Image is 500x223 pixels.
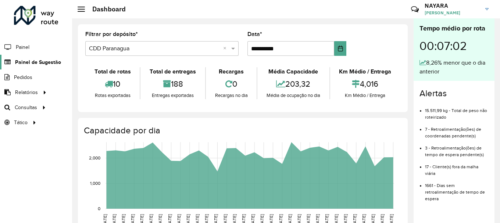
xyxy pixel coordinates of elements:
div: 203,32 [259,76,327,92]
div: 4,016 [332,76,399,92]
div: Km Médio / Entrega [332,67,399,76]
div: Média de ocupação no dia [259,92,327,99]
div: Média Capacidade [259,67,327,76]
div: Total de entregas [142,67,203,76]
div: 00:07:02 [419,33,489,58]
div: Total de rotas [87,67,138,76]
li: 3 - Retroalimentação(ões) de tempo de espera pendente(s) [425,139,489,158]
span: Pedidos [14,73,32,81]
button: Choose Date [334,41,346,56]
div: 8,26% menor que o dia anterior [419,58,489,76]
span: Painel de Sugestão [15,58,61,66]
text: 0 [98,206,100,211]
h3: NAYARA [425,2,480,9]
span: Tático [14,119,28,126]
div: Entregas exportadas [142,92,203,99]
div: Recargas no dia [208,92,255,99]
span: [PERSON_NAME] [425,10,480,16]
div: Recargas [208,67,255,76]
li: 7 - Retroalimentação(ões) de coordenadas pendente(s) [425,121,489,139]
text: 2,000 [89,155,100,160]
a: Contato Rápido [407,1,423,17]
div: 188 [142,76,203,92]
div: Km Médio / Entrega [332,92,399,99]
h4: Alertas [419,88,489,99]
h2: Dashboard [85,5,126,13]
li: 15.511,99 kg - Total de peso não roteirizado [425,102,489,121]
label: Data [247,30,262,39]
div: Tempo médio por rota [419,24,489,33]
li: 17 - Cliente(s) fora da malha viária [425,158,489,177]
div: Rotas exportadas [87,92,138,99]
span: Clear all [223,44,229,53]
span: Consultas [15,104,37,111]
span: Relatórios [15,89,38,96]
label: Filtrar por depósito [85,30,138,39]
div: 0 [208,76,255,92]
div: 10 [87,76,138,92]
span: Painel [16,43,29,51]
text: 1,000 [90,181,100,186]
li: 1661 - Dias sem retroalimentação de tempo de espera [425,177,489,202]
h4: Capacidade por dia [84,125,400,136]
